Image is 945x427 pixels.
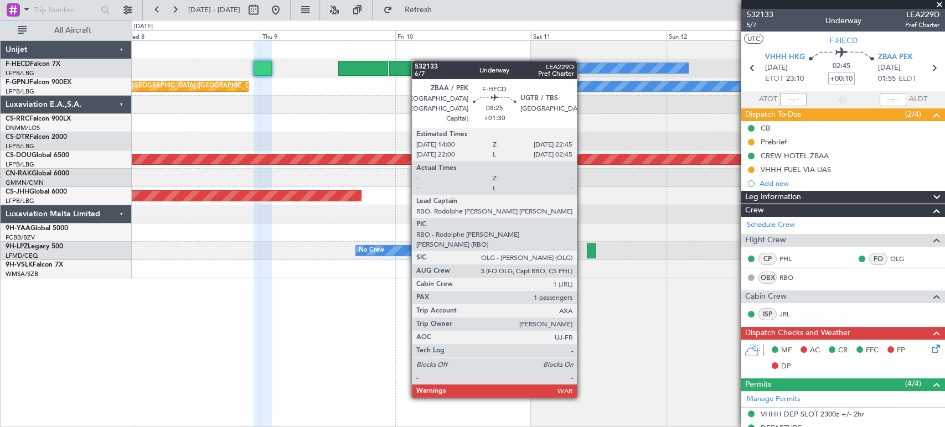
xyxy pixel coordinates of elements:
a: CS-DTRFalcon 2000 [6,134,67,140]
span: CS-JHH [6,189,29,195]
a: LFMD/CEQ [6,252,38,260]
span: VHHH HKG [765,52,805,63]
div: Thu 9 [260,30,395,40]
span: (2/4) [905,108,921,120]
span: F-GPNJ [6,79,29,86]
a: Manage Permits [747,394,801,405]
span: ALDT [909,94,927,105]
div: CREW HOTEL ZBAA [761,151,829,160]
span: (4/4) [905,378,921,389]
a: GMMN/CMN [6,179,44,187]
span: 23:10 [786,74,804,85]
a: 9H-VSLKFalcon 7X [6,262,63,268]
a: LFPB/LBG [6,160,34,169]
span: CN-RAK [6,170,32,177]
a: JRL [779,309,804,319]
span: Dispatch Checks and Weather [745,327,850,340]
span: CS-RRC [6,116,29,122]
span: MF [781,345,792,356]
button: All Aircraft [12,22,120,39]
span: 9H-LPZ [6,243,28,250]
div: ISP [758,308,777,320]
span: AC [810,345,820,356]
div: Add new [760,179,939,188]
div: No Crew [488,78,514,95]
a: PHL [779,254,804,264]
div: CB [761,123,770,133]
a: CS-JHHGlobal 6000 [6,189,67,195]
span: Pref Charter [905,20,939,30]
span: Dispatch To-Dos [745,108,801,121]
span: FP [897,345,905,356]
a: DNMM/LOS [6,124,40,132]
span: FFC [866,345,879,356]
span: Cabin Crew [745,290,787,303]
a: 9H-YAAGlobal 5000 [6,225,68,232]
a: Schedule Crew [747,220,795,231]
a: CS-RRCFalcon 900LX [6,116,71,122]
a: 9H-LPZLegacy 500 [6,243,63,250]
span: 5/7 [747,20,773,30]
span: F-HECD [829,35,858,46]
div: Unplanned Maint [GEOGRAPHIC_DATA] ([GEOGRAPHIC_DATA]) [82,78,264,95]
span: CS-DOU [6,152,32,159]
a: F-GPNJFalcon 900EX [6,79,71,86]
a: LFPB/LBG [6,197,34,205]
div: FO [869,253,887,265]
span: CR [838,345,848,356]
span: CS-DTR [6,134,29,140]
input: Trip Number [34,2,97,18]
div: No Crew [426,60,452,76]
span: [DATE] - [DATE] [188,5,240,15]
a: OLG [890,254,915,264]
span: 01:55 [878,74,896,85]
div: Fri 10 [395,30,531,40]
span: 9H-YAA [6,225,30,232]
button: UTC [744,34,763,44]
span: 532133 [747,9,773,20]
a: CN-RAKGlobal 6000 [6,170,69,177]
span: F-HECD [6,61,30,67]
a: RBO [779,273,804,283]
span: ZBAA PEK [878,52,913,63]
span: LEA229D [905,9,939,20]
input: --:-- [780,93,807,106]
span: ATOT [759,94,777,105]
span: DP [781,361,791,372]
span: [DATE] [878,63,901,74]
span: Refresh [395,6,441,14]
span: ELDT [898,74,916,85]
a: LFPB/LBG [6,69,34,77]
div: [DATE] [134,22,153,32]
a: CS-DOUGlobal 6500 [6,152,69,159]
span: Flight Crew [745,234,786,247]
div: Sat 11 [531,30,667,40]
span: Permits [745,378,771,391]
span: [DATE] [765,63,788,74]
button: Refresh [378,1,445,19]
div: VHHH DEP SLOT 2300z +/- 2hr [761,409,864,419]
div: OBX [758,272,777,284]
a: FCBB/BZV [6,233,35,242]
a: LFPB/LBG [6,142,34,150]
span: ETOT [765,74,783,85]
a: LFPB/LBG [6,87,34,96]
a: F-HECDFalcon 7X [6,61,60,67]
span: All Aircraft [29,27,117,34]
div: Sun 12 [667,30,802,40]
span: 02:45 [833,61,850,72]
span: 9H-VSLK [6,262,33,268]
span: Leg Information [745,191,801,204]
div: Underway [825,15,861,27]
div: CP [758,253,777,265]
span: Crew [745,204,764,217]
div: Prebrief [761,137,787,147]
div: VHHH FUEL VIA UAS [761,165,831,174]
div: No Crew [359,242,384,259]
div: Wed 8 [125,30,260,40]
a: WMSA/SZB [6,270,38,278]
